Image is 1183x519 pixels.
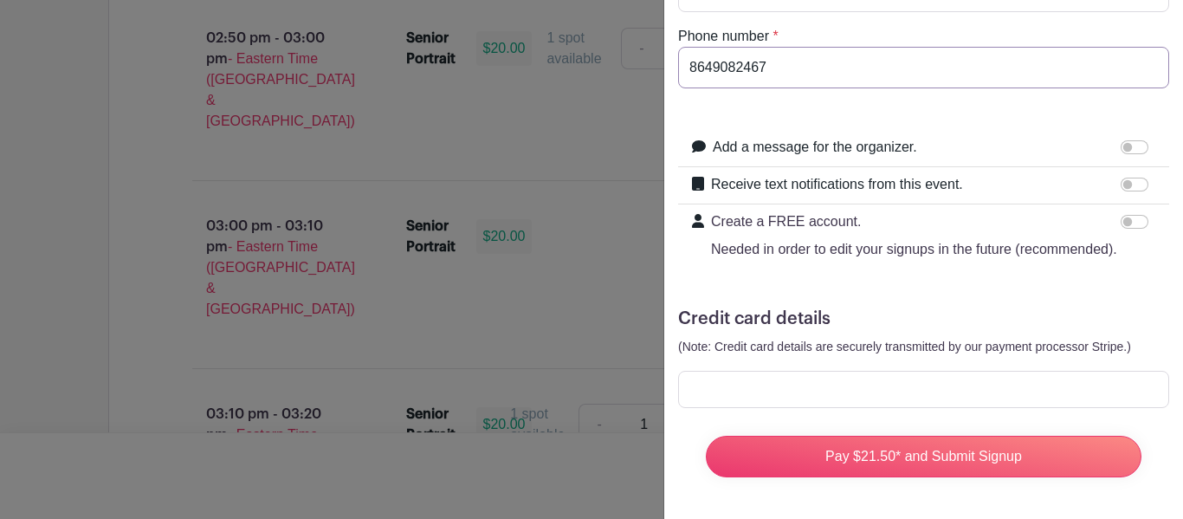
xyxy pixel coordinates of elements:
label: Phone number [678,26,769,47]
p: Create a FREE account. [711,211,1117,232]
h5: Credit card details [678,308,1169,329]
p: Needed in order to edit your signups in the future (recommended). [711,239,1117,260]
small: (Note: Credit card details are securely transmitted by our payment processor Stripe.) [678,340,1131,354]
label: Add a message for the organizer. [713,137,917,158]
label: Receive text notifications from this event. [711,174,963,195]
input: Pay $21.50* and Submit Signup [706,436,1141,477]
iframe: Campo de entrada seguro para el pago con tarjeta [689,381,1158,398]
